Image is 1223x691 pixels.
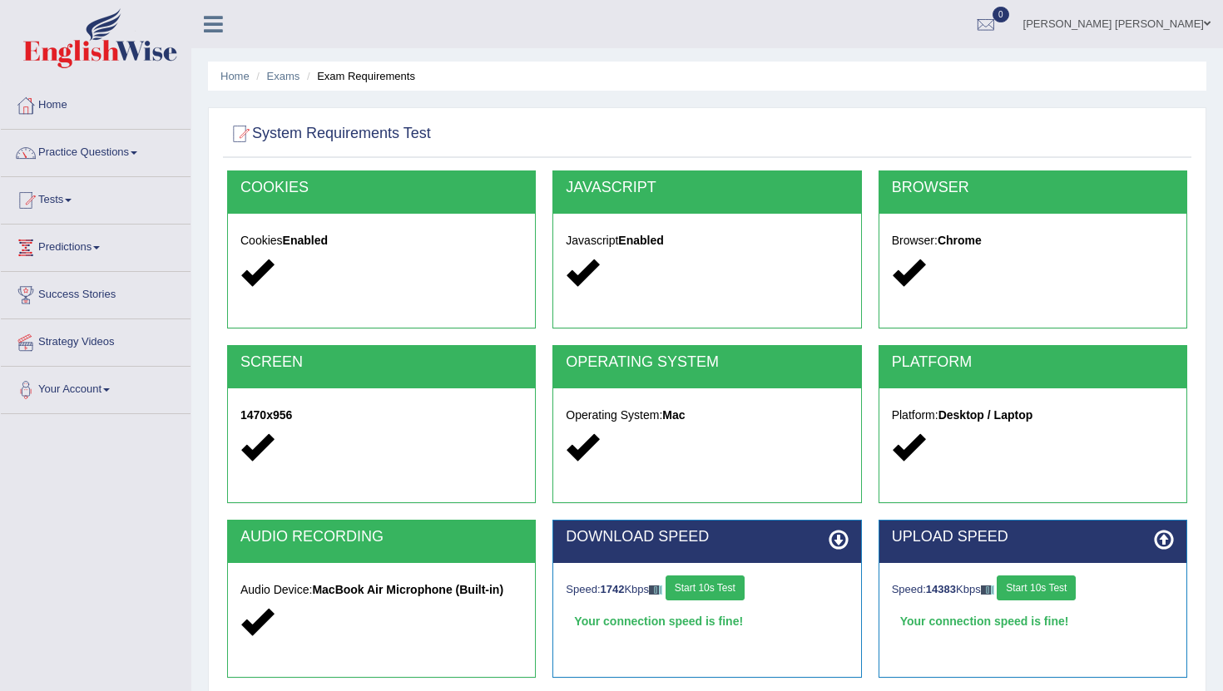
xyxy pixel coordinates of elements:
img: ajax-loader-fb-connection.gif [981,585,994,595]
h2: System Requirements Test [227,121,431,146]
div: Speed: Kbps [566,575,848,605]
button: Start 10s Test [666,575,745,600]
h5: Cookies [240,234,522,247]
strong: 1742 [601,583,625,595]
img: ajax-loader-fb-connection.gif [649,585,662,595]
strong: Mac [662,408,685,422]
h2: DOWNLOAD SPEED [566,529,848,545]
strong: 1470x956 [240,408,292,422]
strong: Desktop / Laptop [938,408,1033,422]
h5: Audio Device: [240,584,522,596]
strong: Enabled [618,234,663,247]
h2: UPLOAD SPEED [892,529,1174,545]
h2: COOKIES [240,180,522,196]
a: Predictions [1,225,191,266]
a: Home [220,70,250,82]
strong: Enabled [283,234,328,247]
a: Home [1,82,191,124]
h5: Operating System: [566,409,848,422]
h2: OPERATING SYSTEM [566,354,848,371]
a: Tests [1,177,191,219]
strong: MacBook Air Microphone (Built-in) [312,583,503,596]
span: 0 [993,7,1009,22]
h5: Platform: [892,409,1174,422]
h2: AUDIO RECORDING [240,529,522,545]
h5: Browser: [892,234,1174,247]
h2: PLATFORM [892,354,1174,371]
strong: 14383 [926,583,956,595]
a: Exams [267,70,300,82]
a: Success Stories [1,272,191,313]
button: Start 10s Test [997,575,1076,600]
h2: BROWSER [892,180,1174,196]
strong: Chrome [938,234,982,247]
h2: JAVASCRIPT [566,180,848,196]
div: Speed: Kbps [892,575,1174,605]
h5: Javascript [566,234,848,247]
li: Exam Requirements [303,68,415,84]
a: Practice Questions [1,130,191,171]
a: Strategy Videos [1,319,191,361]
div: Your connection speed is fine! [566,609,848,634]
a: Your Account [1,367,191,408]
h2: SCREEN [240,354,522,371]
div: Your connection speed is fine! [892,609,1174,634]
